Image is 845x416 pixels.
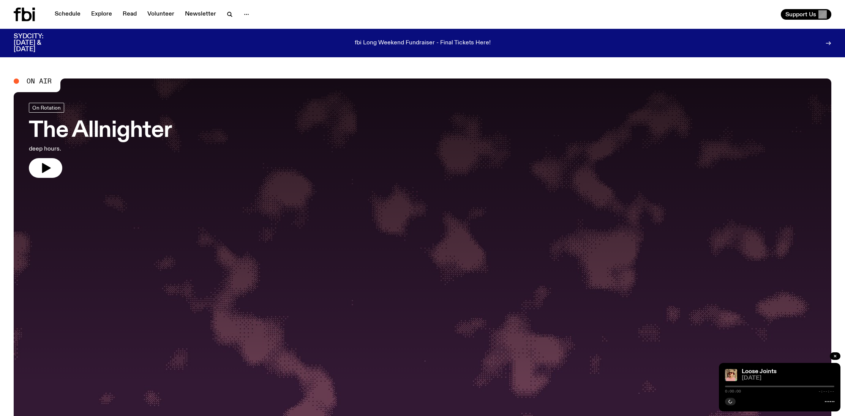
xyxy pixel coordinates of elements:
a: Explore [87,9,117,20]
a: Newsletter [180,9,221,20]
a: The Allnighterdeep hours. [29,103,172,178]
span: Support Us [785,11,816,18]
p: deep hours. [29,144,172,154]
img: Tyson stands in front of a paperbark tree wearing orange sunglasses, a suede bucket hat and a pin... [725,369,737,381]
a: On Rotation [29,103,64,113]
a: Read [118,9,141,20]
span: -:--:-- [818,389,834,393]
span: On Air [27,78,52,85]
h3: SYDCITY: [DATE] & [DATE] [14,33,62,53]
a: Volunteer [143,9,179,20]
a: Loose Joints [742,369,777,375]
h3: The Allnighter [29,120,172,141]
p: fbi Long Weekend Fundraiser - Final Tickets Here! [355,40,491,47]
span: [DATE] [742,375,834,381]
span: On Rotation [32,105,61,110]
a: Schedule [50,9,85,20]
span: 0:00:00 [725,389,741,393]
button: Support Us [781,9,831,20]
